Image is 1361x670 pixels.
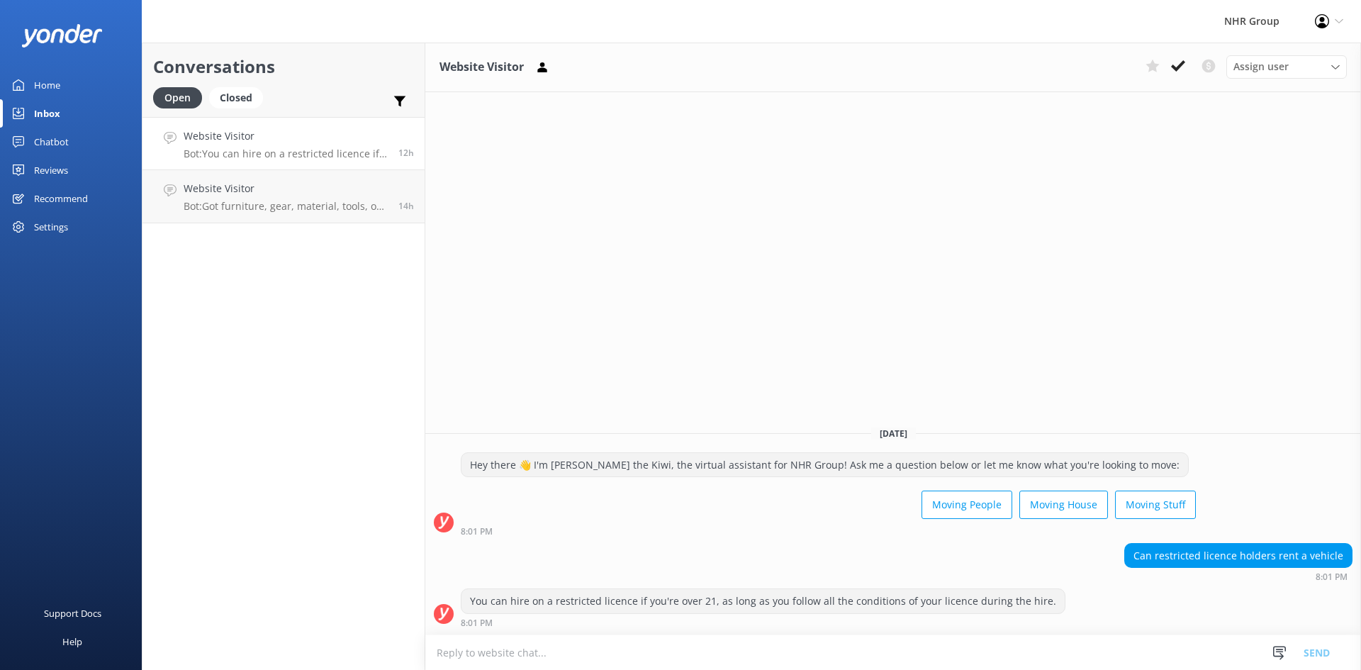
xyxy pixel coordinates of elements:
[34,213,68,241] div: Settings
[1115,491,1196,519] button: Moving Stuff
[439,58,524,77] h3: Website Visitor
[1124,571,1352,581] div: Oct 02 2025 08:01pm (UTC +13:00) Pacific/Auckland
[153,53,414,80] h2: Conversations
[184,128,388,144] h4: Website Visitor
[184,181,388,196] h4: Website Visitor
[1316,573,1348,581] strong: 8:01 PM
[922,491,1012,519] button: Moving People
[209,87,263,108] div: Closed
[398,147,414,159] span: Oct 02 2025 08:01pm (UTC +13:00) Pacific/Auckland
[1125,544,1352,568] div: Can restricted licence holders rent a vehicle
[461,453,1188,477] div: Hey there 👋 I'm [PERSON_NAME] the Kiwi, the virtual assistant for NHR Group! Ask me a question be...
[62,627,82,656] div: Help
[461,619,493,627] strong: 8:01 PM
[34,99,60,128] div: Inbox
[34,71,60,99] div: Home
[184,200,388,213] p: Bot: Got furniture, gear, material, tools, or freight to move? Take our quiz to find the best veh...
[461,618,1065,627] div: Oct 02 2025 08:01pm (UTC +13:00) Pacific/Auckland
[1019,491,1108,519] button: Moving House
[34,156,68,184] div: Reviews
[153,89,209,105] a: Open
[1226,55,1347,78] div: Assign User
[142,117,425,170] a: Website VisitorBot:You can hire on a restricted licence if you're over 21, as long as you follow ...
[44,599,101,627] div: Support Docs
[209,89,270,105] a: Closed
[142,170,425,223] a: Website VisitorBot:Got furniture, gear, material, tools, or freight to move? Take our quiz to fin...
[461,526,1196,536] div: Oct 02 2025 08:01pm (UTC +13:00) Pacific/Auckland
[34,184,88,213] div: Recommend
[21,24,103,48] img: yonder-white-logo.png
[184,147,388,160] p: Bot: You can hire on a restricted licence if you're over 21, as long as you follow all the condit...
[34,128,69,156] div: Chatbot
[398,200,414,212] span: Oct 02 2025 06:37pm (UTC +13:00) Pacific/Auckland
[1233,59,1289,74] span: Assign user
[153,87,202,108] div: Open
[871,428,916,440] span: [DATE]
[461,589,1065,613] div: You can hire on a restricted licence if you're over 21, as long as you follow all the conditions ...
[461,527,493,536] strong: 8:01 PM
